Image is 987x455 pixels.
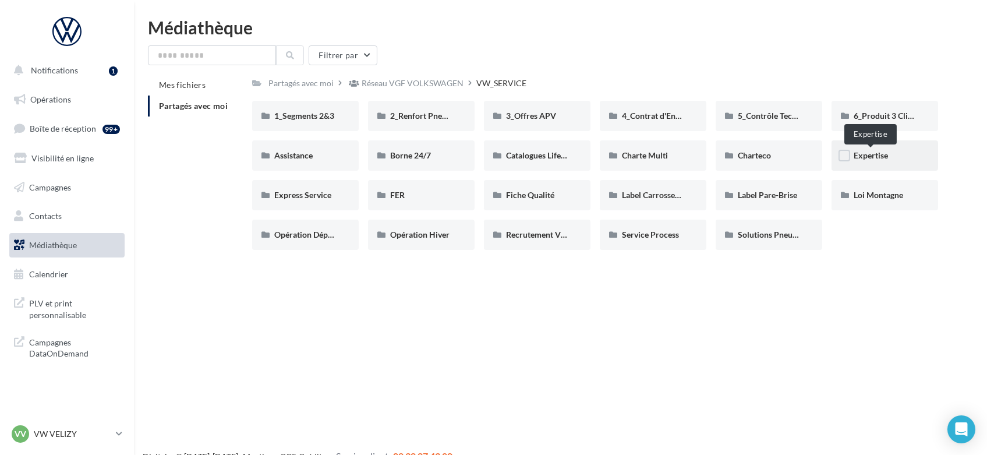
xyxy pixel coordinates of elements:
[738,111,840,121] span: 5_Contrôle Technique offert
[29,269,68,279] span: Calendrier
[9,423,125,445] a: VV VW VELIZY
[390,111,480,121] span: 2_Renfort Pneumatiques
[30,124,96,133] span: Boîte de réception
[506,150,578,160] span: Catalogues Lifestyle
[7,233,127,258] a: Médiathèque
[362,77,464,89] div: Réseau VGF VOLKSWAGEN
[7,330,127,364] a: Campagnes DataOnDemand
[506,190,554,200] span: Fiche Qualité
[29,211,62,221] span: Contacts
[622,111,700,121] span: 4_Contrat d'Entretien
[476,77,526,89] div: VW_SERVICE
[738,190,797,200] span: Label Pare-Brise
[274,150,313,160] span: Assistance
[622,150,668,160] span: Charte Multi
[7,146,127,171] a: Visibilité en ligne
[854,190,903,200] span: Loi Montagne
[947,415,975,443] div: Open Intercom Messenger
[7,291,127,325] a: PLV et print personnalisable
[738,150,771,160] span: Charteco
[738,230,826,239] span: Solutions Pneumatiques
[148,19,973,36] div: Médiathèque
[29,182,71,192] span: Campagnes
[390,230,450,239] span: Opération Hiver
[622,190,685,200] span: Label Carrosserie
[29,240,77,250] span: Médiathèque
[390,190,405,200] span: FER
[102,125,120,134] div: 99+
[159,101,228,111] span: Partagés avec moi
[7,175,127,200] a: Campagnes
[274,190,331,200] span: Express Service
[159,80,206,90] span: Mes fichiers
[31,65,78,75] span: Notifications
[268,77,334,89] div: Partagés avec moi
[30,94,71,104] span: Opérations
[854,111,946,121] span: 6_Produit 3 Climatisation
[274,111,334,121] span: 1_Segments 2&3
[31,153,94,163] span: Visibilité en ligne
[7,58,122,83] button: Notifications 1
[622,230,679,239] span: Service Process
[7,262,127,287] a: Calendrier
[15,428,26,440] span: VV
[7,204,127,228] a: Contacts
[29,334,120,359] span: Campagnes DataOnDemand
[34,428,111,440] p: VW VELIZY
[506,230,571,239] span: Recrutement VGF
[309,45,377,65] button: Filtrer par
[390,150,431,160] span: Borne 24/7
[854,150,888,160] span: Expertise
[274,230,384,239] span: Opération Départ en Vacances
[7,116,127,141] a: Boîte de réception99+
[844,124,897,144] div: Expertise
[506,111,556,121] span: 3_Offres APV
[29,295,120,320] span: PLV et print personnalisable
[109,66,118,76] div: 1
[7,87,127,112] a: Opérations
